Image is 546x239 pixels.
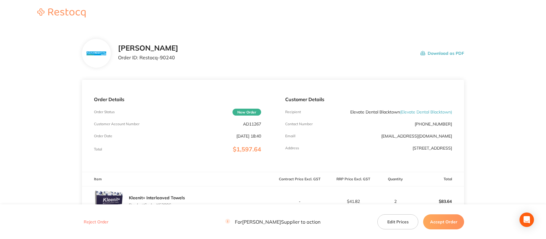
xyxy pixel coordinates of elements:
[413,146,452,151] p: [STREET_ADDRESS]
[380,199,410,204] p: 2
[410,172,464,186] th: Total
[236,134,261,138] p: [DATE] 18:40
[285,122,313,126] p: Contact Number
[94,97,261,102] p: Order Details
[31,8,92,18] a: Restocq logo
[273,199,326,204] p: -
[285,97,452,102] p: Customer Details
[285,134,295,138] p: Emaill
[86,51,106,55] img: N3hiYW42Mg
[94,186,124,216] img: OXNpanlieQ
[94,147,102,151] p: Total
[31,8,92,17] img: Restocq logo
[381,133,452,139] a: [EMAIL_ADDRESS][DOMAIN_NAME]
[82,172,273,186] th: Item
[118,55,178,60] p: Order ID: Restocq- 90240
[350,110,452,114] p: Elevate Dental Blacktown
[519,213,534,227] div: Open Intercom Messenger
[118,44,178,52] h2: [PERSON_NAME]
[285,146,299,150] p: Address
[273,172,327,186] th: Contract Price Excl. GST
[94,122,139,126] p: Customer Account Number
[420,44,464,63] button: Download as PDF
[326,172,380,186] th: RRP Price Excl. GST
[400,109,452,115] span: ( Elevate Dental Blacktown )
[380,172,411,186] th: Quantity
[232,109,261,116] span: New Order
[285,110,301,114] p: Recipient
[327,199,380,204] p: $41.82
[415,122,452,126] p: [PHONE_NUMBER]
[94,134,112,138] p: Order Date
[411,194,464,209] p: $83.64
[94,110,115,114] p: Order Status
[129,195,185,200] a: Kleenit+ Interleaved Towels
[243,122,261,126] p: AD11267
[377,214,418,229] button: Edit Prices
[225,219,320,225] p: For [PERSON_NAME] Supplier to action
[233,145,261,153] span: $1,597.64
[82,219,110,225] button: Reject Order
[129,203,185,207] p: Product Code: K52886
[423,214,464,229] button: Accept Order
